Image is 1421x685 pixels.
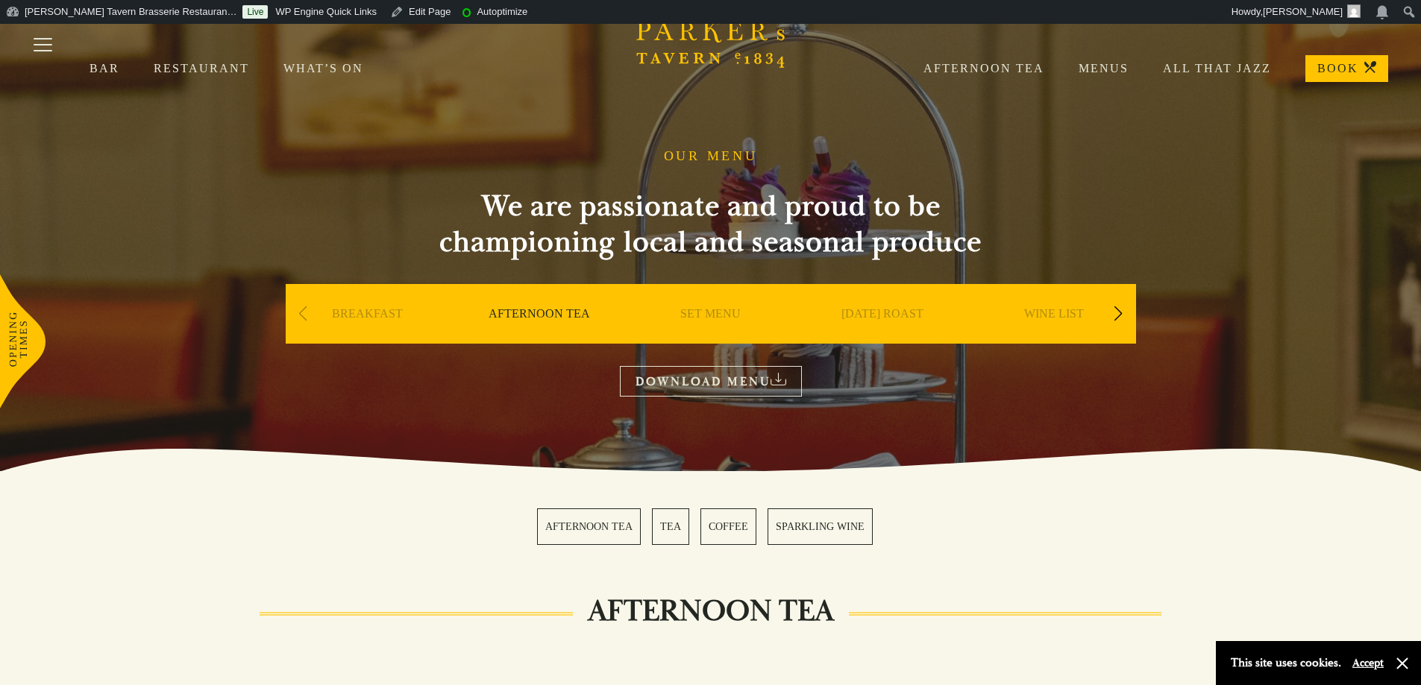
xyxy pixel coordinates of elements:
[768,508,873,545] a: 4 / 4
[1395,656,1410,671] button: Close and accept
[1024,306,1084,366] a: WINE LIST
[1263,6,1343,17] span: [PERSON_NAME]
[537,508,641,545] a: 1 / 4
[293,297,313,330] div: Previous slide
[636,15,785,68] svg: Brasserie Restaurant Cambridge | Parker's Tavern Cambridge
[629,284,793,388] div: 3 / 9
[332,306,403,366] a: BREAKFAST
[541,3,575,27] img: Views over 48 hours. Click for more Jetpack Stats.
[700,508,756,545] a: 3 / 4
[1108,297,1129,330] div: Next slide
[242,5,268,19] a: Live
[841,306,923,366] a: [DATE] ROAST
[1231,652,1341,674] p: This site uses cookies.
[680,306,741,366] a: SET MENU
[972,284,1136,388] div: 5 / 9
[1352,656,1384,670] button: Accept
[620,366,802,397] a: DOWNLOAD MENU
[652,508,689,545] a: 2 / 4
[457,284,621,388] div: 2 / 9
[413,189,1009,260] h2: We are passionate and proud to be championing local and seasonal produce
[489,306,590,366] a: AFTERNOON TEA
[573,593,849,629] h2: AFTERNOON TEA
[664,148,758,165] h1: OUR MENU
[286,284,450,388] div: 1 / 9
[800,284,964,388] div: 4 / 9
[11,16,75,79] button: Toggle navigation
